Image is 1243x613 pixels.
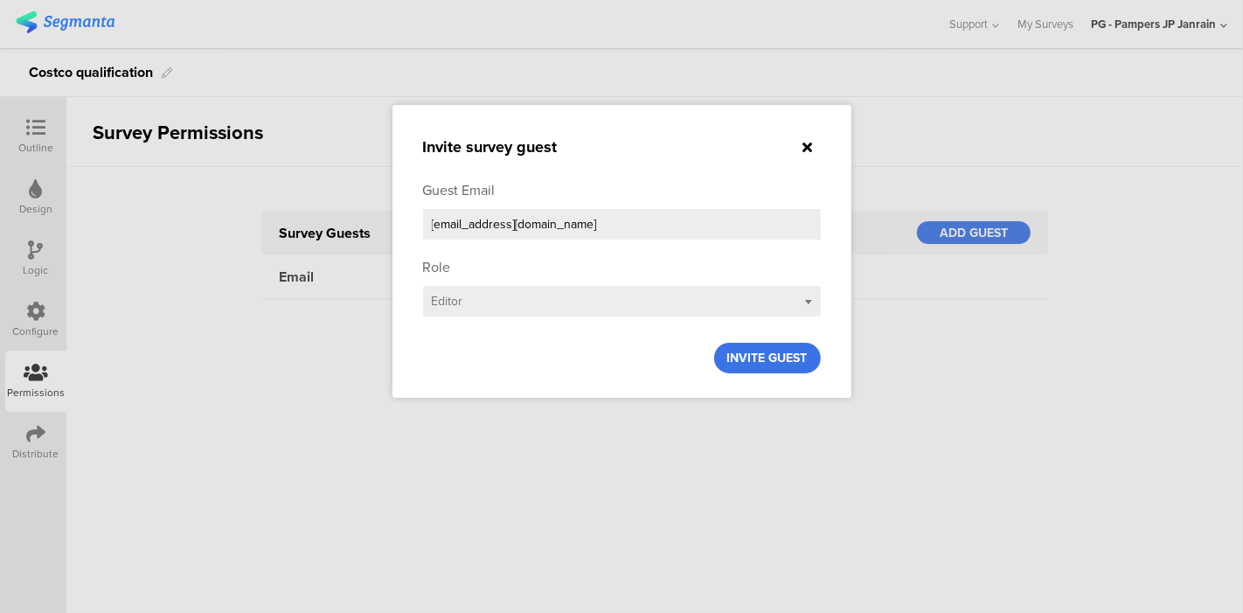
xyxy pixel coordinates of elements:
span: Editor [432,292,463,310]
sg-small-dialog-title: Invite survey guest [423,136,558,158]
div: Role [423,257,451,277]
span: INVITE GUEST [727,349,808,367]
div: Guest Email [423,180,496,200]
input: name@domain.com [423,209,821,240]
